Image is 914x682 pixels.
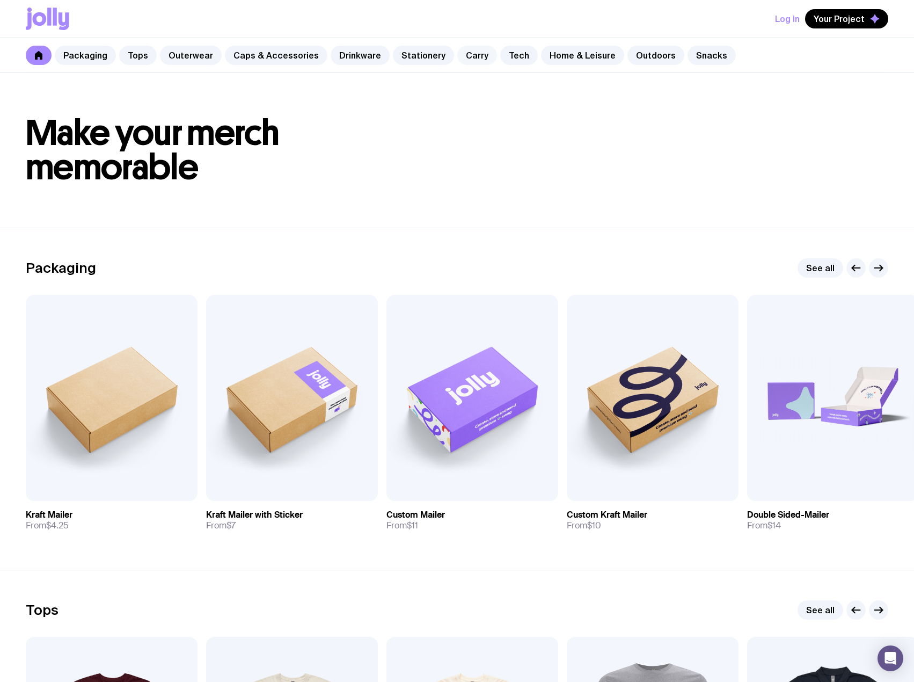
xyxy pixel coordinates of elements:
h2: Tops [26,602,59,618]
span: $11 [407,520,418,531]
a: Packaging [55,46,116,65]
span: $7 [226,520,236,531]
a: Kraft MailerFrom$4.25 [26,501,198,540]
h3: Custom Kraft Mailer [567,510,647,520]
a: See all [798,600,843,620]
a: Stationery [393,46,454,65]
a: Carry [457,46,497,65]
span: Your Project [814,13,865,24]
a: Home & Leisure [541,46,624,65]
button: Log In [775,9,800,28]
a: Outerwear [160,46,222,65]
span: From [747,520,781,531]
a: Tops [119,46,157,65]
a: Caps & Accessories [225,46,327,65]
span: From [206,520,236,531]
div: Open Intercom Messenger [878,645,903,671]
h3: Custom Mailer [386,510,445,520]
button: Your Project [805,9,888,28]
a: See all [798,258,843,278]
a: Kraft Mailer with StickerFrom$7 [206,501,378,540]
h3: Kraft Mailer with Sticker [206,510,303,520]
a: Custom Kraft MailerFrom$10 [567,501,738,540]
span: $14 [767,520,781,531]
h2: Packaging [26,260,96,276]
span: From [386,520,418,531]
a: Tech [500,46,538,65]
h3: Kraft Mailer [26,510,72,520]
span: $4.25 [46,520,69,531]
span: From [567,520,601,531]
a: Outdoors [627,46,684,65]
span: Make your merch memorable [26,112,280,188]
span: From [26,520,69,531]
a: Custom MailerFrom$11 [386,501,558,540]
a: Drinkware [331,46,390,65]
a: Snacks [688,46,736,65]
h3: Double Sided-Mailer [747,510,829,520]
span: $10 [587,520,601,531]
